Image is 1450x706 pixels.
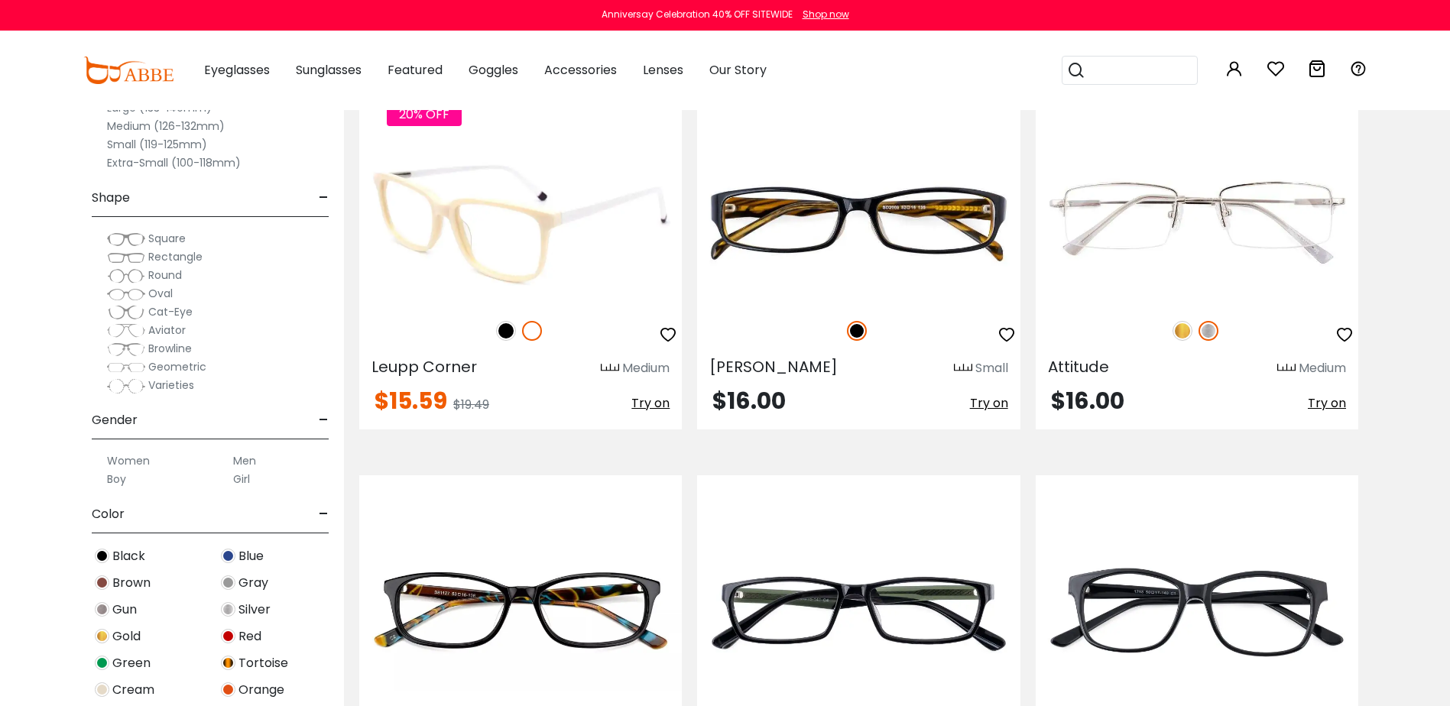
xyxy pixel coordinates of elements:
span: - [319,180,329,216]
span: Accessories [544,61,617,79]
span: Cat-Eye [148,304,193,319]
label: Small (119-125mm) [107,135,207,154]
span: 20% OFF [387,102,462,126]
div: Small [975,359,1008,377]
span: Silver [238,601,271,619]
span: Try on [631,394,670,412]
button: Try on [631,390,670,417]
span: Varieties [148,377,194,393]
img: size ruler [601,363,619,374]
span: $19.49 [453,396,489,413]
img: Silver [1199,321,1218,341]
span: Rectangle [148,249,203,264]
img: size ruler [1277,363,1296,374]
span: Cream [112,681,154,699]
span: Gender [92,402,138,439]
span: Oval [148,286,173,301]
span: Green [112,654,151,672]
img: Browline.png [107,342,145,357]
img: size ruler [954,363,972,374]
img: Cream [95,682,109,697]
img: Orange [221,682,235,697]
span: Geometric [148,359,206,374]
div: Anniversay Celebration 40% OFF SITEWIDE [602,8,793,21]
label: Women [107,452,150,470]
img: Cat-Eye.png [107,305,145,320]
span: Featured [388,61,443,79]
span: Eyeglasses [204,61,270,79]
img: Geometric.png [107,360,145,375]
span: - [319,402,329,439]
img: Gold [1173,321,1192,341]
img: Black Tendant - Acetate ,Universal Bridge Fit [359,530,682,691]
img: Black Omphalic - Acetate ,Light Weight [697,530,1020,691]
div: Medium [1299,359,1346,377]
span: Try on [1308,394,1346,412]
span: Goggles [469,61,518,79]
span: Gray [238,574,268,592]
div: Shop now [803,8,849,21]
img: Round.png [107,268,145,283]
img: Gold [95,629,109,643]
img: abbeglasses.com [83,57,174,84]
img: Brown [95,575,109,590]
label: Medium (126-132mm) [107,117,225,135]
span: Leupp Corner [371,356,477,377]
span: Orange [238,681,284,699]
span: Attitude [1048,356,1109,377]
img: Oval.png [107,287,145,302]
img: White Leupp Corner - Acetate ,Universal Bridge Fit [359,143,682,304]
img: Silver Attitude - Metal ,Adjust Nose Pads [1036,143,1358,304]
span: Tortoise [238,654,288,672]
label: Men [233,452,256,470]
button: Try on [970,390,1008,417]
span: Browline [148,341,192,356]
img: Black Oscillat - Acetate ,Universal Bridge Fit [1036,530,1358,691]
img: Silver [221,602,235,617]
span: Square [148,231,186,246]
img: Aviator.png [107,323,145,338]
span: $16.00 [712,384,786,417]
a: Shop now [795,8,849,21]
label: Extra-Small (100-118mm) [107,154,241,172]
div: Medium [622,359,670,377]
span: $15.59 [375,384,447,417]
span: Red [238,627,261,646]
img: Green [95,656,109,670]
img: Red [221,629,235,643]
span: Black [112,547,145,565]
button: Try on [1308,390,1346,417]
img: Square.png [107,232,145,247]
span: - [319,496,329,533]
img: Black Midge - Acetate ,Universal Bridge Fit [697,143,1020,304]
span: Color [92,496,125,533]
img: White [522,321,542,341]
label: Boy [107,470,126,488]
span: Lenses [643,61,683,79]
span: Round [148,267,182,283]
span: Shape [92,180,130,216]
span: Brown [112,574,151,592]
span: $16.00 [1051,384,1124,417]
img: Blue [221,549,235,563]
img: Black [496,321,516,341]
span: Try on [970,394,1008,412]
img: Tortoise [221,656,235,670]
span: Gun [112,601,137,619]
img: Rectangle.png [107,250,145,265]
span: [PERSON_NAME] [709,356,838,377]
label: Girl [233,470,250,488]
span: Blue [238,547,264,565]
img: Black [95,549,109,563]
span: Sunglasses [296,61,362,79]
span: Gold [112,627,141,646]
img: Gray [221,575,235,590]
img: Black [847,321,867,341]
span: Our Story [709,61,767,79]
img: Gun [95,602,109,617]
